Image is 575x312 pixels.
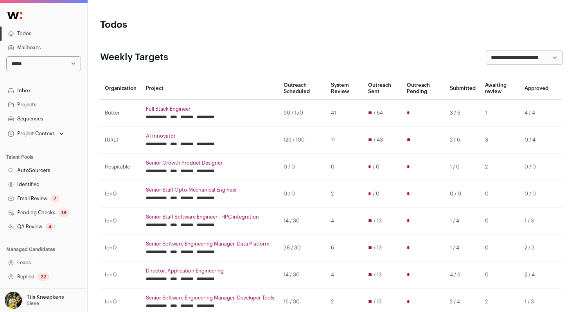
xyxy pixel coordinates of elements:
h2: Weekly Targets [100,51,168,64]
td: 0 / 0 [520,181,553,208]
a: Senior Staff Software Engineer - HPC integration [146,214,274,220]
div: 7 [50,195,59,203]
th: Approved [520,77,553,100]
td: 0 / 4 [520,127,553,154]
a: AI Innovator [146,133,274,139]
span: / 0 [373,191,379,197]
td: 1 / 4 [445,208,480,235]
th: Submitted [445,77,480,100]
td: 0 [480,181,520,208]
p: Sieve [27,300,39,307]
td: 11 [326,127,363,154]
td: 0 / 0 [279,154,326,181]
td: 41 [326,100,363,127]
td: 90 / 150 [279,100,326,127]
td: IonQ [100,208,141,235]
td: 0 / 0 [445,181,480,208]
span: / 13 [374,218,382,224]
td: 14 / 30 [279,262,326,289]
th: Organization [100,77,141,100]
td: IonQ [100,262,141,289]
td: 1 / 3 [520,208,553,235]
th: Project [141,77,279,100]
td: 4 [326,208,363,235]
td: 0 [326,154,363,181]
img: 6689865-medium_jpg [5,292,22,309]
div: 18 [58,209,70,217]
td: Butter [100,100,141,127]
th: Awaiting review [480,77,520,100]
a: Senior Growth Product Designer [146,160,274,166]
td: Hospitable [100,154,141,181]
td: 14 / 30 [279,208,326,235]
td: IonQ [100,235,141,262]
a: Senior Software Engineering Manager, Developer Tools [146,295,274,301]
a: Senior Software Engineering Manager, Data Platform [146,241,274,247]
td: 4 [326,262,363,289]
td: 0 [480,235,520,262]
a: Director, Application Engineering [146,268,274,274]
td: 3 / 6 [445,100,480,127]
a: Senior Staff Opto-Mechanical Engineer [146,187,274,193]
td: 1 / 0 [445,154,480,181]
td: 6 [326,235,363,262]
a: Full Stack Engineer [146,106,274,112]
td: [URL] [100,127,141,154]
td: 3 [480,127,520,154]
th: Outreach Sent [363,77,402,100]
button: Open dropdown [6,128,65,139]
div: 22 [38,273,49,281]
td: 2 / 4 [520,262,553,289]
span: / 64 [374,110,383,116]
td: IonQ [100,181,141,208]
span: / 13 [374,272,382,278]
span: / 43 [374,137,383,143]
td: 2 / 6 [445,127,480,154]
th: System Review [326,77,363,100]
span: / 0 [373,164,379,170]
p: Tils Kneepkens [27,294,64,300]
th: Outreach Scheduled [279,77,326,100]
td: 4 / 6 [445,262,480,289]
div: 4 [45,223,55,231]
th: Outreach Pending [402,77,445,100]
td: 0 [480,262,520,289]
td: 2 [480,154,520,181]
td: 2 / 3 [520,235,553,262]
td: 2 [326,181,363,208]
td: 0 [480,208,520,235]
button: Open dropdown [3,292,65,309]
div: Project Context [6,131,54,137]
td: 0 / 0 [279,181,326,208]
h1: Todos [100,19,254,31]
span: / 13 [374,245,382,251]
td: 129 / 100 [279,127,326,154]
span: / 13 [374,299,382,305]
td: 38 / 30 [279,235,326,262]
td: 0 / 0 [520,154,553,181]
td: 1 [480,100,520,127]
td: 4 / 4 [520,100,553,127]
img: Wellfound [3,8,27,23]
td: 1 / 4 [445,235,480,262]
